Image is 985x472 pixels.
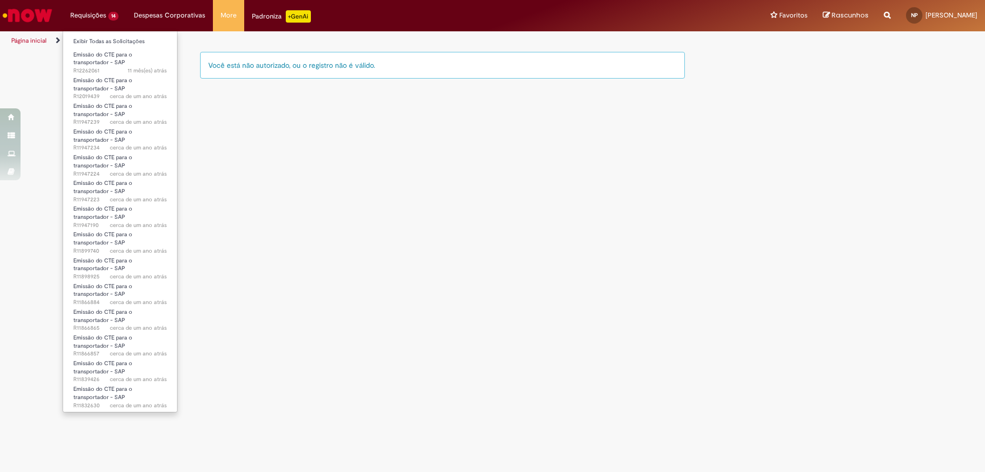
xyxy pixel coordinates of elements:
a: Página inicial [11,36,47,45]
span: cerca de um ano atrás [110,247,167,255]
span: R11947234 [73,144,167,152]
span: Emissão do CTE para o transportador - SAP [73,179,132,195]
div: Padroniza [252,10,311,23]
a: Aberto R11947224 : Emissão do CTE para o transportador - SAP [63,152,177,174]
time: 01/09/2024 10:03:39 [110,221,167,229]
span: R12262061 [73,67,167,75]
a: Rascunhos [823,11,869,21]
span: Emissão do CTE para o transportador - SAP [73,282,132,298]
time: 10/08/2024 12:16:01 [110,324,167,332]
span: R11866857 [73,350,167,358]
ul: Requisições [63,31,178,412]
time: 07/08/2024 10:48:54 [110,375,167,383]
a: Aberto R11947190 : Emissão do CTE para o transportador - SAP [63,203,177,225]
time: 10/08/2024 12:08:42 [110,350,167,357]
span: cerca de um ano atrás [110,273,167,280]
a: Aberto R11866884 : Emissão do CTE para o transportador - SAP [63,281,177,303]
time: 10/08/2024 12:23:54 [110,298,167,306]
span: cerca de um ano atrás [110,196,167,203]
a: Aberto R11866865 : Emissão do CTE para o transportador - SAP [63,307,177,329]
span: R11947239 [73,118,167,126]
span: [PERSON_NAME] [925,11,977,20]
span: R11839426 [73,375,167,384]
ul: Trilhas de página [8,31,649,50]
time: 01/09/2024 12:04:02 [110,118,167,126]
span: Favoritos [779,10,807,21]
time: 01/09/2024 10:59:23 [110,196,167,203]
a: Aberto R11899740 : Emissão do CTE para o transportador - SAP [63,229,177,251]
span: R12019439 [73,92,167,101]
time: 01/09/2024 11:43:44 [110,144,167,152]
span: R11899740 [73,247,167,255]
span: R11947224 [73,170,167,178]
span: NP [911,12,918,18]
span: cerca de um ano atrás [110,92,167,100]
span: Emissão do CTE para o transportador - SAP [73,257,132,273]
span: cerca de um ano atrás [110,144,167,152]
time: 06/08/2024 07:22:34 [110,402,167,409]
span: Emissão do CTE para o transportador - SAP [73,360,132,375]
span: R11947190 [73,221,167,230]
a: Aberto R11947223 : Emissão do CTE para o transportador - SAP [63,178,177,200]
a: Aberto R11866857 : Emissão do CTE para o transportador - SAP [63,332,177,354]
span: Emissão do CTE para o transportador - SAP [73,154,132,169]
span: More [221,10,237,21]
span: Rascunhos [832,10,869,20]
span: R11832630 [73,402,167,410]
time: 18/08/2024 16:29:08 [110,273,167,280]
span: Emissão do CTE para o transportador - SAP [73,102,132,118]
a: Aberto R11832630 : Emissão do CTE para o transportador - SAP [63,384,177,406]
span: Emissão do CTE para o transportador - SAP [73,334,132,350]
span: R11866884 [73,298,167,307]
span: Emissão do CTE para o transportador - SAP [73,51,132,67]
a: Aberto R12019439 : Emissão do CTE para o transportador - SAP [63,75,177,97]
time: 15/09/2024 07:10:15 [110,92,167,100]
span: cerca de um ano atrás [110,350,167,357]
time: 10/11/2024 11:03:34 [128,67,167,74]
a: Aberto R12262061 : Emissão do CTE para o transportador - SAP [63,49,177,71]
span: R11898925 [73,273,167,281]
a: Aberto R11839426 : Emissão do CTE para o transportador - SAP [63,358,177,380]
span: Emissão do CTE para o transportador - SAP [73,385,132,401]
div: Você está não autorizado, ou o registro não é válido. [200,52,685,79]
span: cerca de um ano atrás [110,170,167,178]
a: Aberto R11898925 : Emissão do CTE para o transportador - SAP [63,255,177,277]
a: Exibir Todas as Solicitações [63,36,177,47]
span: 14 [108,12,119,21]
img: ServiceNow [1,5,54,26]
span: Emissão do CTE para o transportador - SAP [73,128,132,144]
span: R11947223 [73,196,167,204]
time: 01/09/2024 11:11:21 [110,170,167,178]
span: Emissão do CTE para o transportador - SAP [73,205,132,221]
span: 11 mês(es) atrás [128,67,167,74]
span: cerca de um ano atrás [110,402,167,409]
span: cerca de um ano atrás [110,324,167,332]
span: Requisições [70,10,106,21]
a: Aberto R11947234 : Emissão do CTE para o transportador - SAP [63,126,177,148]
span: Emissão do CTE para o transportador - SAP [73,77,132,92]
span: Emissão do CTE para o transportador - SAP [73,231,132,247]
span: R11866865 [73,324,167,332]
span: cerca de um ano atrás [110,118,167,126]
a: Aberto R11947239 : Emissão do CTE para o transportador - SAP [63,101,177,123]
span: Despesas Corporativas [134,10,205,21]
span: cerca de um ano atrás [110,298,167,306]
span: cerca de um ano atrás [110,221,167,229]
span: Emissão do CTE para o transportador - SAP [73,308,132,324]
time: 19/08/2024 09:16:41 [110,247,167,255]
p: +GenAi [286,10,311,23]
span: cerca de um ano atrás [110,375,167,383]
